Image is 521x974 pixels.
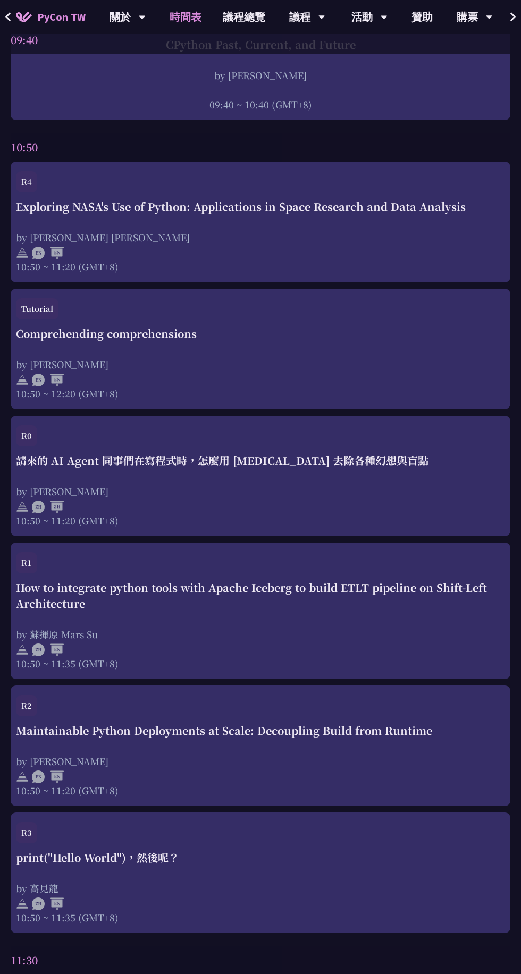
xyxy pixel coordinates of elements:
a: Tutorial Comprehending comprehensions by [PERSON_NAME] 10:50 ~ 12:20 (GMT+8) [16,298,505,400]
div: by [PERSON_NAME] [16,485,505,498]
a: R4 Exploring NASA's Use of Python: Applications in Space Research and Data Analysis by [PERSON_NA... [16,171,505,273]
img: ENEN.5a408d1.svg [32,247,64,259]
div: How to integrate python tools with Apache Iceberg to build ETLT pipeline on Shift-Left Architecture [16,580,505,612]
img: svg+xml;base64,PHN2ZyB4bWxucz0iaHR0cDovL3d3dy53My5vcmcvMjAwMC9zdmciIHdpZHRoPSIyNCIgaGVpZ2h0PSIyNC... [16,374,29,386]
div: 10:50 ~ 11:20 (GMT+8) [16,514,505,527]
div: Exploring NASA's Use of Python: Applications in Space Research and Data Analysis [16,199,505,215]
a: R0 請來的 AI Agent 同事們在寫程式時，怎麼用 [MEDICAL_DATA] 去除各種幻想與盲點 by [PERSON_NAME] 10:50 ~ 11:20 (GMT+8) [16,425,505,527]
div: by [PERSON_NAME] [16,69,505,82]
div: 09:40 [11,26,510,54]
img: ZHEN.371966e.svg [32,897,64,910]
a: PyCon TW [5,4,96,30]
div: Tutorial [16,298,58,319]
div: print("Hello World")，然後呢？ [16,850,505,866]
img: ENEN.5a408d1.svg [32,770,64,783]
div: by 高見龍 [16,882,505,895]
div: 09:40 ~ 10:40 (GMT+8) [16,98,505,111]
img: svg+xml;base64,PHN2ZyB4bWxucz0iaHR0cDovL3d3dy53My5vcmcvMjAwMC9zdmciIHdpZHRoPSIyNCIgaGVpZ2h0PSIyNC... [16,501,29,513]
div: 10:50 ~ 11:35 (GMT+8) [16,657,505,670]
img: svg+xml;base64,PHN2ZyB4bWxucz0iaHR0cDovL3d3dy53My5vcmcvMjAwMC9zdmciIHdpZHRoPSIyNCIgaGVpZ2h0PSIyNC... [16,643,29,656]
div: Maintainable Python Deployments at Scale: Decoupling Build from Runtime [16,723,505,739]
img: ZHZH.38617ef.svg [32,501,64,513]
img: svg+xml;base64,PHN2ZyB4bWxucz0iaHR0cDovL3d3dy53My5vcmcvMjAwMC9zdmciIHdpZHRoPSIyNCIgaGVpZ2h0PSIyNC... [16,247,29,259]
span: PyCon TW [37,9,86,25]
div: by [PERSON_NAME] [PERSON_NAME] [16,231,505,244]
img: svg+xml;base64,PHN2ZyB4bWxucz0iaHR0cDovL3d3dy53My5vcmcvMjAwMC9zdmciIHdpZHRoPSIyNCIgaGVpZ2h0PSIyNC... [16,897,29,910]
div: Comprehending comprehensions [16,326,505,342]
img: svg+xml;base64,PHN2ZyB4bWxucz0iaHR0cDovL3d3dy53My5vcmcvMjAwMC9zdmciIHdpZHRoPSIyNCIgaGVpZ2h0PSIyNC... [16,770,29,783]
div: R3 [16,822,37,843]
div: R4 [16,171,37,192]
div: by [PERSON_NAME] [16,755,505,768]
div: by 蘇揮原 Mars Su [16,628,505,641]
img: Home icon of PyCon TW 2025 [16,12,32,22]
div: by [PERSON_NAME] [16,358,505,371]
div: 10:50 ~ 12:20 (GMT+8) [16,387,505,400]
div: R2 [16,695,37,716]
a: R1 How to integrate python tools with Apache Iceberg to build ETLT pipeline on Shift-Left Archite... [16,552,505,670]
div: R0 [16,425,37,446]
div: 10:50 [11,133,510,162]
div: 10:50 ~ 11:20 (GMT+8) [16,784,505,797]
div: 請來的 AI Agent 同事們在寫程式時，怎麼用 [MEDICAL_DATA] 去除各種幻想與盲點 [16,453,505,469]
a: R2 Maintainable Python Deployments at Scale: Decoupling Build from Runtime by [PERSON_NAME] 10:50... [16,695,505,797]
img: ENEN.5a408d1.svg [32,374,64,386]
div: 10:50 ~ 11:20 (GMT+8) [16,260,505,273]
a: R3 print("Hello World")，然後呢？ by 高見龍 10:50 ~ 11:35 (GMT+8) [16,822,505,924]
div: 10:50 ~ 11:35 (GMT+8) [16,911,505,924]
img: ZHEN.371966e.svg [32,643,64,656]
a: R0 CPython Past, Current, and Future by [PERSON_NAME] 09:40 ~ 10:40 (GMT+8) [16,9,505,111]
div: R1 [16,552,37,573]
